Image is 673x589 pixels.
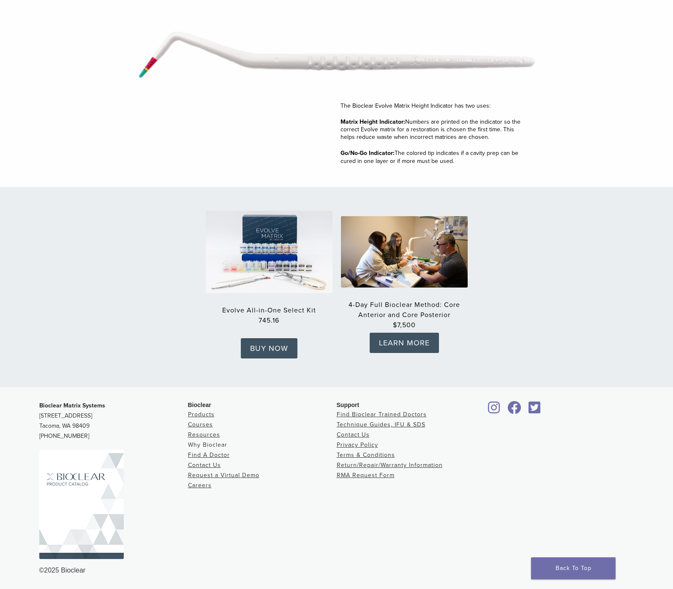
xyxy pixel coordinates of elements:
a: Technique Guides, IFU & SDS [337,421,425,428]
a: BUY NOW [241,338,297,358]
a: Return/Repair/Warranty Information [337,461,443,469]
strong: Bioclear Matrix Systems [39,402,105,409]
a: Resources [188,431,220,438]
a: RMA Request Form [337,472,395,479]
a: Bioclear [505,406,524,415]
a: Careers [188,482,212,489]
a: Products [188,411,215,418]
a: Why Bioclear [188,441,227,448]
a: Find Bioclear Trained Doctors [337,411,427,418]
span: Support [337,402,360,408]
a: Evolve All-in-One Select Kit745.16 [206,306,332,326]
div: ©2025 Bioclear [39,565,634,575]
a: Contact Us [337,431,370,438]
a: Back To Top [531,557,616,579]
strong: $7,500 [341,320,468,330]
p: [STREET_ADDRESS] Tacoma, WA 98409 [PHONE_NUMBER] [39,401,188,441]
strong: Go/No-Go Indicator: [341,149,395,157]
a: Privacy Policy [337,441,378,448]
p: Numbers are printed on the indicator so the correct Evolve matrix for a restoration is chosen the... [341,118,535,141]
a: Terms & Conditions [337,451,395,459]
strong: 745.16 [206,315,332,326]
a: Courses [188,421,213,428]
p: The Bioclear Evolve Matrix Height Indicator has two uses: [341,102,535,110]
strong: Matrix Height Indicator: [341,118,405,125]
a: Bioclear [485,406,503,415]
a: Bioclear [526,406,544,415]
a: Find A Doctor [188,451,230,459]
a: 4-Day Full Bioclear Method: Core Anterior and Core Posterior$7,500 [341,301,468,330]
img: Bioclear [39,450,124,559]
a: Request a Virtual Demo [188,472,259,479]
span: Bioclear [188,402,211,408]
a: LEARN MORE [370,333,439,353]
p: The colored tip indicates if a cavity prep can be cured in one layer or if more must be used. [341,149,535,165]
a: Contact Us [188,461,221,469]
